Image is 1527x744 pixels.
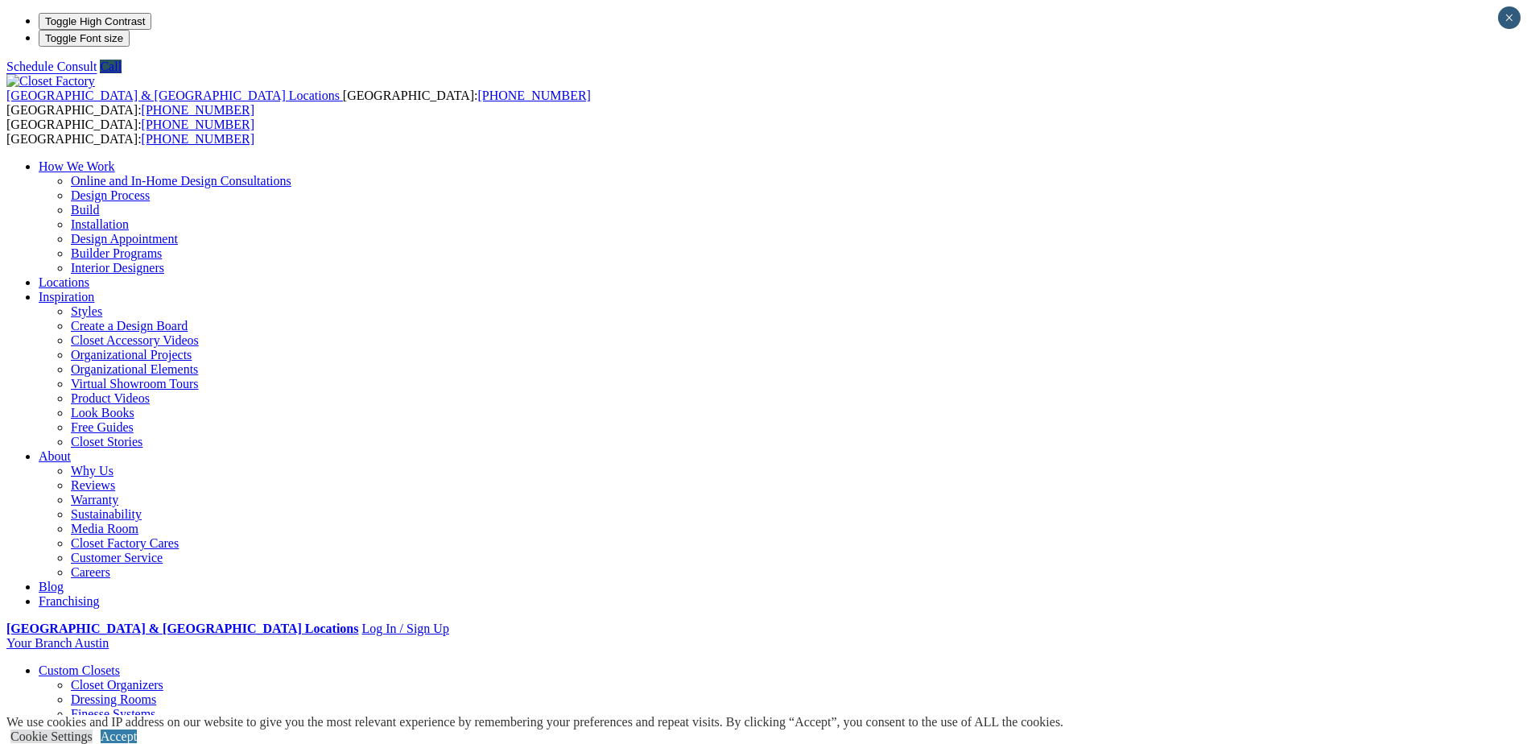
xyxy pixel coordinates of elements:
[71,464,113,477] a: Why Us
[71,377,199,391] a: Virtual Showroom Tours
[6,89,591,117] span: [GEOGRAPHIC_DATA]: [GEOGRAPHIC_DATA]:
[71,348,192,362] a: Organizational Projects
[100,60,122,73] a: Call
[71,522,138,535] a: Media Room
[39,449,71,463] a: About
[71,678,163,692] a: Closet Organizers
[6,118,254,146] span: [GEOGRAPHIC_DATA]: [GEOGRAPHIC_DATA]:
[71,217,129,231] a: Installation
[71,478,115,492] a: Reviews
[1498,6,1521,29] button: Close
[39,159,115,173] a: How We Work
[75,636,109,650] span: Austin
[71,203,100,217] a: Build
[71,246,162,260] a: Builder Programs
[71,333,199,347] a: Closet Accessory Videos
[71,261,164,275] a: Interior Designers
[142,132,254,146] a: [PHONE_NUMBER]
[71,319,188,333] a: Create a Design Board
[6,636,72,650] span: Your Branch
[45,15,145,27] span: Toggle High Contrast
[6,89,340,102] span: [GEOGRAPHIC_DATA] & [GEOGRAPHIC_DATA] Locations
[6,89,343,102] a: [GEOGRAPHIC_DATA] & [GEOGRAPHIC_DATA] Locations
[39,275,89,289] a: Locations
[71,406,134,420] a: Look Books
[6,60,97,73] a: Schedule Consult
[6,636,109,650] a: Your Branch Austin
[6,74,95,89] img: Closet Factory
[39,13,151,30] button: Toggle High Contrast
[39,30,130,47] button: Toggle Font size
[39,663,120,677] a: Custom Closets
[71,536,179,550] a: Closet Factory Cares
[6,622,358,635] a: [GEOGRAPHIC_DATA] & [GEOGRAPHIC_DATA] Locations
[71,435,142,448] a: Closet Stories
[71,391,150,405] a: Product Videos
[142,103,254,117] a: [PHONE_NUMBER]
[71,304,102,318] a: Styles
[71,507,142,521] a: Sustainability
[71,692,156,706] a: Dressing Rooms
[71,174,291,188] a: Online and In-Home Design Consultations
[6,715,1063,730] div: We use cookies and IP address on our website to give you the most relevant experience by remember...
[39,290,94,304] a: Inspiration
[477,89,590,102] a: [PHONE_NUMBER]
[361,622,448,635] a: Log In / Sign Up
[71,420,134,434] a: Free Guides
[71,188,150,202] a: Design Process
[39,594,100,608] a: Franchising
[71,565,110,579] a: Careers
[39,580,64,593] a: Blog
[142,118,254,131] a: [PHONE_NUMBER]
[71,551,163,564] a: Customer Service
[71,362,198,376] a: Organizational Elements
[45,32,123,44] span: Toggle Font size
[71,232,178,246] a: Design Appointment
[10,730,93,743] a: Cookie Settings
[71,493,118,506] a: Warranty
[71,707,155,721] a: Finesse Systems
[101,730,137,743] a: Accept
